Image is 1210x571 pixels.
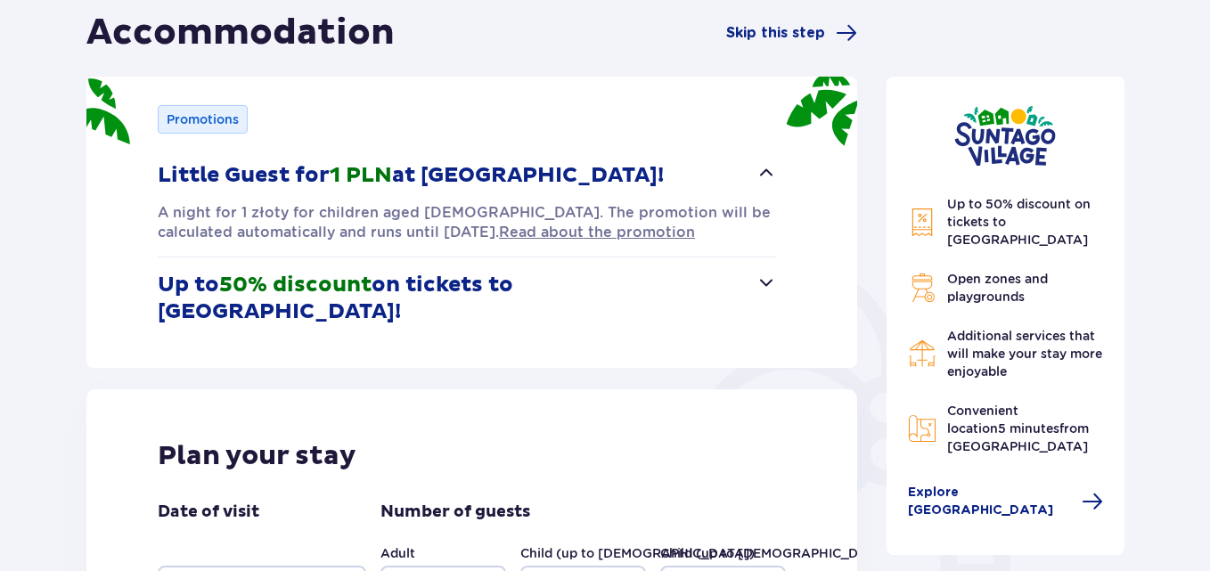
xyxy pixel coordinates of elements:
font: Promotions [167,112,239,126]
font: Date of visit [158,502,259,522]
div: Little Guest for1 PLNat [GEOGRAPHIC_DATA]! [158,203,777,242]
font: Skip this step [726,26,825,40]
img: Discount Icon [908,208,936,237]
font: 5 minutes [998,421,1059,436]
img: Map Icon [908,414,936,443]
font: Convenient location [947,404,1018,436]
font: 1 PLN [330,162,392,189]
font: on tickets to [GEOGRAPHIC_DATA]! [158,272,513,325]
font: Plan your stay [158,439,356,472]
img: Suntago Village [954,105,1056,167]
a: Skip this step [726,22,857,44]
img: Grill Icon [908,273,936,302]
font: at [GEOGRAPHIC_DATA]! [392,162,664,189]
font: A night for 1 złoty for children aged [DEMOGRAPHIC_DATA]. The promotion will be calculated automa... [158,204,771,241]
font: Additional services that will make your stay more enjoyable [947,329,1102,379]
font: 50% discount [219,272,372,298]
font: Adult [380,546,415,560]
font: Read about the promotion [499,224,695,241]
img: Restaurant Icon [908,339,936,368]
button: Little Guest for1 PLNat [GEOGRAPHIC_DATA]! [158,148,777,203]
font: Open zones and playgrounds [947,272,1048,304]
font: Child (up to [DEMOGRAPHIC_DATA]) [520,546,755,560]
a: Read about the promotion [499,223,695,242]
font: Up to 50% discount on tickets to [GEOGRAPHIC_DATA] [947,197,1091,247]
font: Little Guest for [158,162,330,189]
a: Explore [GEOGRAPHIC_DATA] [908,484,1104,519]
font: Accommodation [86,11,395,55]
font: Up to [158,272,219,298]
button: Up to50% discounton tickets to [GEOGRAPHIC_DATA]! [158,257,777,339]
font: Child (up to [DEMOGRAPHIC_DATA]) [660,546,895,560]
font: Number of guests [380,502,530,522]
font: Explore [GEOGRAPHIC_DATA] [908,486,1053,517]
